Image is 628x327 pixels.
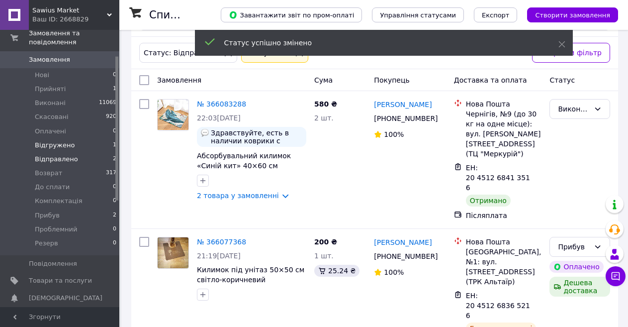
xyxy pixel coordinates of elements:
button: Управління статусами [372,7,464,22]
div: Чернігів, №9 (до 30 кг на одне місце): вул. [PERSON_NAME][STREET_ADDRESS] (ТЦ "Меркурій") [466,109,542,159]
div: Статус: Відправлено [142,47,222,58]
span: Скасовані [35,112,69,121]
span: Оплачені [35,127,66,136]
span: 0 [113,239,116,248]
span: 0 [113,127,116,136]
a: 2 товара у замовленні [197,192,279,200]
span: Доставка та оплата [454,76,527,84]
button: Створити замовлення [527,7,618,22]
div: Ваш ID: 2668829 [32,15,119,24]
span: Замовлення [29,55,70,64]
span: ЕН: 20 4512 6841 3516 [466,164,530,192]
img: Фото товару [158,237,188,268]
span: Комплектація [35,197,82,206]
span: Експорт [482,11,510,19]
div: Нова Пошта [466,237,542,247]
span: 317 [106,169,116,178]
button: Експорт [474,7,518,22]
span: 21:19[DATE] [197,252,241,260]
span: 2 [113,211,116,220]
a: Абсорбувальний килимок «Синій кит» 40×60 см [197,152,291,170]
span: 1 шт. [314,252,334,260]
span: 920 [106,112,116,121]
span: Відправлено [35,155,78,164]
span: Cума [314,76,333,84]
div: Нова Пошта [466,99,542,109]
button: Чат з покупцем [606,266,626,286]
a: Фото товару [157,99,189,131]
span: До сплати [35,183,70,192]
span: Покупець [374,76,409,84]
span: Проблемний [35,225,78,234]
span: Створити замовлення [535,11,610,19]
span: Замовлення [157,76,201,84]
span: 200 ₴ [314,238,337,246]
span: 100% [384,130,404,138]
span: 2 шт. [314,114,334,122]
span: Статус [549,76,575,84]
span: Виконані [35,99,66,108]
span: ЕН: 20 4512 6836 5216 [466,292,530,320]
span: 22:03[DATE] [197,114,241,122]
img: :speech_balloon: [201,129,209,137]
a: Килимок під унітаз 50×50 см світло-коричневий [197,266,304,284]
div: 25.24 ₴ [314,265,359,277]
a: № 366077368 [197,238,246,246]
span: Замовлення та повідомлення [29,29,119,47]
button: Завантажити звіт по пром-оплаті [221,7,362,22]
span: 0 [113,225,116,234]
a: [PERSON_NAME] [374,100,432,109]
span: Управління статусами [380,11,456,19]
span: Завантажити звіт по пром-оплаті [229,10,354,19]
span: Відгружено [35,141,75,150]
span: [PHONE_NUMBER] [374,252,438,260]
span: Sawius Market [32,6,107,15]
span: Прибув [35,211,60,220]
a: [PERSON_NAME] [374,237,432,247]
span: Возврат [35,169,62,178]
span: Повідомлення [29,259,77,268]
a: № 366083288 [197,100,246,108]
span: 580 ₴ [314,100,337,108]
span: 0 [113,183,116,192]
span: 0 [113,71,116,80]
div: Післяплата [466,211,542,220]
div: Отримано [466,195,511,207]
span: 1 [113,141,116,150]
div: [GEOGRAPHIC_DATA], №1: вул. [STREET_ADDRESS] (ТРК Альтаїр) [466,247,542,287]
span: 11069 [99,99,116,108]
div: Оплачено [549,261,603,273]
h1: Список замовлень [149,9,250,21]
div: Виконано [558,104,590,114]
span: Здравствуйте, есть в наличии коврики с черепахой и осьминог?напишите пожалуйста в вайбер за номер... [211,129,302,145]
span: Прийняті [35,85,66,94]
span: Товари та послуги [29,276,92,285]
div: Дешева доставка [549,277,610,297]
span: 1 [113,85,116,94]
span: 100% [384,268,404,276]
a: Фото товару [157,237,189,269]
span: Нові [35,71,49,80]
img: Фото товару [158,100,188,130]
div: Статус успішно змінено [224,38,534,48]
span: [DEMOGRAPHIC_DATA] [29,294,102,303]
span: 2 [113,155,116,164]
span: [PHONE_NUMBER] [374,114,438,122]
span: Резерв [35,239,58,248]
div: Прибув [558,241,590,252]
span: 0 [113,197,116,206]
a: Створити замовлення [517,10,618,18]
